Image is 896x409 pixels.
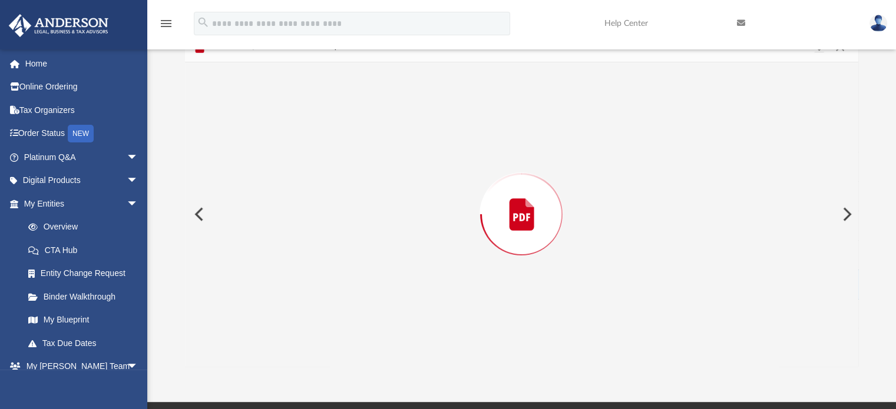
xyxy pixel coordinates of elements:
[127,145,150,169] span: arrow_drop_down
[8,122,156,146] a: Order StatusNEW
[869,15,887,32] img: User Pic
[16,285,156,308] a: Binder Walkthrough
[16,215,156,239] a: Overview
[159,22,173,31] a: menu
[833,198,859,231] button: Next File
[8,52,156,75] a: Home
[8,75,156,99] a: Online Ordering
[5,14,112,37] img: Anderson Advisors Platinum Portal
[16,238,156,262] a: CTA Hub
[16,308,150,332] a: My Blueprint
[127,169,150,193] span: arrow_drop_down
[127,192,150,216] span: arrow_drop_down
[159,16,173,31] i: menu
[185,198,211,231] button: Previous File
[197,16,210,29] i: search
[8,355,150,378] a: My [PERSON_NAME] Teamarrow_drop_down
[8,192,156,215] a: My Entitiesarrow_drop_down
[127,355,150,379] span: arrow_drop_down
[185,32,859,367] div: Preview
[8,145,156,169] a: Platinum Q&Aarrow_drop_down
[16,262,156,285] a: Entity Change Request
[16,331,156,355] a: Tax Due Dates
[8,98,156,122] a: Tax Organizers
[68,125,94,142] div: NEW
[8,169,156,192] a: Digital Productsarrow_drop_down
